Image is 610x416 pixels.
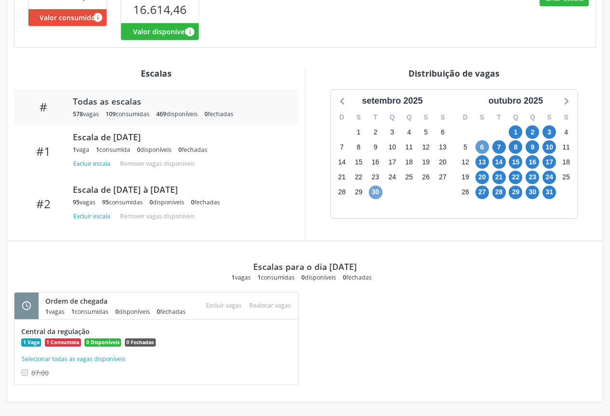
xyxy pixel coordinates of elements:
[21,338,41,347] span: 1 Vaga
[202,299,245,312] div: Escolha as vagas para excluir
[149,198,184,206] div: disponíveis
[258,273,295,282] div: consumidas
[73,96,285,107] div: Todas as escalas
[21,100,66,114] div: #
[367,110,384,125] div: T
[526,171,539,184] span: quinta-feira, 23 de outubro de 2025
[96,146,130,154] div: consumida
[71,308,75,316] span: 1
[509,125,522,139] span: quarta-feira, 1 de outubro de 2025
[509,140,522,154] span: quarta-feira, 8 de outubro de 2025
[385,140,399,154] span: quarta-feira, 10 de setembro de 2025
[526,140,539,154] span: quinta-feira, 9 de outubro de 2025
[402,140,416,154] span: quinta-feira, 11 de setembro de 2025
[335,140,349,154] span: domingo, 7 de setembro de 2025
[352,171,366,184] span: segunda-feira, 22 de setembro de 2025
[384,110,401,125] div: Q
[436,171,449,184] span: sábado, 27 de setembro de 2025
[21,197,66,211] div: #2
[352,186,366,199] span: segunda-feira, 29 de setembro de 2025
[137,146,172,154] div: disponíveis
[312,68,596,79] div: Distribuição de vagas
[524,110,541,125] div: Q
[459,155,472,169] span: domingo, 12 de outubro de 2025
[542,186,556,199] span: sexta-feira, 31 de outubro de 2025
[106,110,149,118] div: consumidas
[45,308,65,316] div: vagas
[301,273,336,282] div: disponíveis
[457,110,474,125] div: D
[21,354,126,364] button: Selecionar todas as vagas disponíveis
[402,155,416,169] span: quinta-feira, 18 de setembro de 2025
[204,110,233,118] div: fechadas
[542,155,556,169] span: sexta-feira, 17 de outubro de 2025
[459,171,472,184] span: domingo, 19 de outubro de 2025
[419,125,433,139] span: sexta-feira, 5 de setembro de 2025
[507,110,524,125] div: Q
[156,110,198,118] div: disponíveis
[21,326,291,336] div: Central da regulação
[115,308,119,316] span: 0
[102,198,143,206] div: consumidas
[558,110,575,125] div: S
[369,140,382,154] span: terça-feira, 9 de setembro de 2025
[73,198,80,206] span: 95
[157,308,186,316] div: fechadas
[45,308,49,316] span: 1
[352,140,366,154] span: segunda-feira, 8 de setembro de 2025
[492,171,506,184] span: terça-feira, 21 de outubro de 2025
[45,338,81,347] span: 1 Consumida
[178,146,207,154] div: fechadas
[350,110,367,125] div: S
[21,300,32,311] i: schedule
[402,171,416,184] span: quinta-feira, 25 de setembro de 2025
[73,132,285,142] div: Escala de [DATE]
[434,110,451,125] div: S
[490,110,507,125] div: T
[73,198,95,206] div: vagas
[258,273,261,282] span: 1
[509,155,522,169] span: quarta-feira, 15 de outubro de 2025
[73,146,76,154] span: 1
[352,125,366,139] span: segunda-feira, 1 de setembro de 2025
[459,186,472,199] span: domingo, 26 de outubro de 2025
[84,338,121,347] span: 0 Disponíveis
[418,110,434,125] div: S
[335,155,349,169] span: domingo, 14 de setembro de 2025
[133,27,187,37] span: Valor disponível
[526,155,539,169] span: quinta-feira, 16 de outubro de 2025
[474,110,490,125] div: S
[40,13,95,23] span: Valor consumido
[245,299,295,312] div: Escolha as vagas para realocar
[475,171,489,184] span: segunda-feira, 20 de outubro de 2025
[335,186,349,199] span: domingo, 28 de setembro de 2025
[73,110,99,118] div: vagas
[149,198,153,206] span: 0
[369,171,382,184] span: terça-feira, 23 de setembro de 2025
[71,308,108,316] div: consumidas
[115,308,150,316] div: disponíveis
[475,186,489,199] span: segunda-feira, 27 de outubro de 2025
[106,110,116,118] span: 109
[559,125,573,139] span: sábado, 4 de outubro de 2025
[526,125,539,139] span: quinta-feira, 2 de outubro de 2025
[492,140,506,154] span: terça-feira, 7 de outubro de 2025
[385,171,399,184] span: quarta-feira, 24 de setembro de 2025
[369,155,382,169] span: terça-feira, 16 de setembro de 2025
[31,368,49,377] span: Não é possivel realocar uma vaga consumida
[542,171,556,184] span: sexta-feira, 24 de outubro de 2025
[231,273,235,282] span: 1
[343,273,372,282] div: fechadas
[156,110,166,118] span: 469
[559,140,573,154] span: sábado, 11 de outubro de 2025
[204,110,208,118] span: 0
[485,94,547,107] div: outubro 2025
[301,273,305,282] span: 0
[45,296,192,306] div: Ordem de chegada
[185,27,195,37] i: Valor disponível para agendamentos feitos para este serviço
[436,155,449,169] span: sábado, 20 de setembro de 2025
[526,186,539,199] span: quinta-feira, 30 de outubro de 2025
[436,125,449,139] span: sábado, 6 de setembro de 2025
[96,146,99,154] span: 1
[542,125,556,139] span: sexta-feira, 3 de outubro de 2025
